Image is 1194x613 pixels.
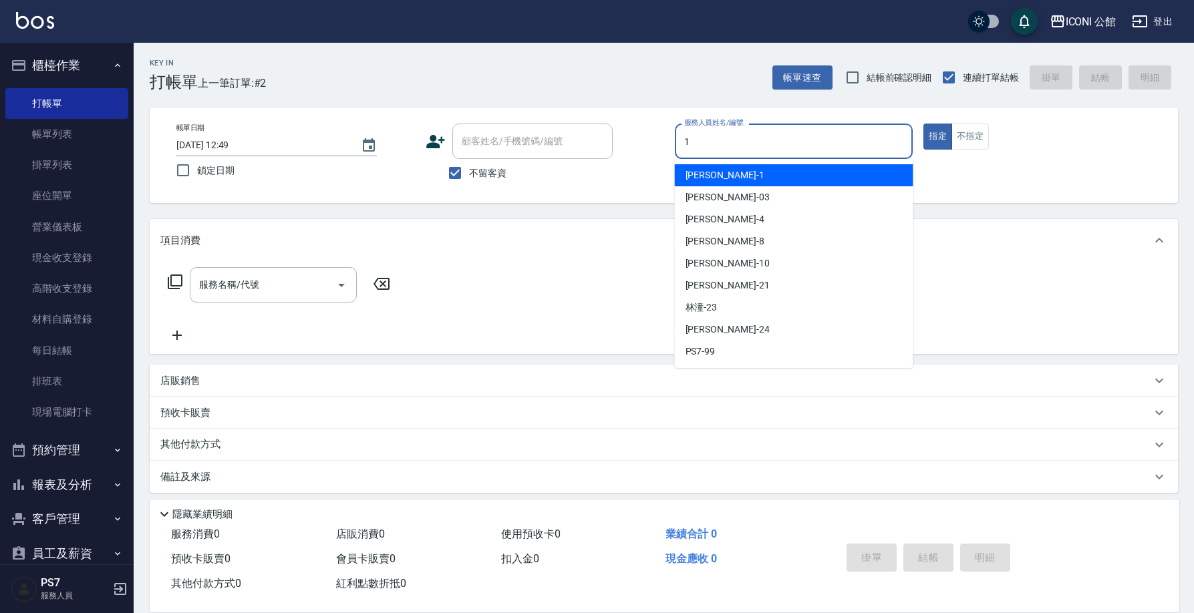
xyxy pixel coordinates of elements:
[198,75,267,91] span: 上一筆訂單:#2
[5,397,128,427] a: 現場電腦打卡
[1127,9,1178,34] button: 登出
[150,429,1178,461] div: 其他付款方式
[951,124,989,150] button: 不指定
[11,576,37,602] img: Person
[1011,8,1038,35] button: save
[867,71,932,85] span: 結帳前確認明細
[5,335,128,366] a: 每日結帳
[150,365,1178,397] div: 店販銷售
[686,168,764,182] span: [PERSON_NAME] -1
[160,374,200,388] p: 店販銷售
[686,345,716,359] span: PS7 -99
[41,576,109,590] h5: PS7
[686,323,770,337] span: [PERSON_NAME] -24
[686,234,764,248] span: [PERSON_NAME] -8
[160,437,227,452] p: 其他付款方式
[686,278,770,292] span: [PERSON_NAME] -21
[176,134,347,156] input: YYYY/MM/DD hh:mm
[501,528,561,540] span: 使用預收卡 0
[686,190,770,204] span: [PERSON_NAME] -03
[150,73,198,91] h3: 打帳單
[686,212,764,226] span: [PERSON_NAME] -4
[501,552,539,565] span: 扣入金 0
[5,501,128,536] button: 客戶管理
[1044,8,1122,35] button: ICONI 公館
[1066,13,1116,30] div: ICONI 公館
[336,577,406,590] span: 紅利點數折抵 0
[176,123,204,133] label: 帳單日期
[5,150,128,180] a: 掛單列表
[5,48,128,83] button: 櫃檯作業
[331,274,352,296] button: Open
[5,119,128,150] a: 帳單列表
[171,552,231,565] span: 預收卡販賣 0
[923,124,952,150] button: 指定
[5,212,128,242] a: 營業儀表板
[772,65,833,90] button: 帳單速查
[5,304,128,335] a: 材料自購登錄
[353,130,385,162] button: Choose date, selected date is 2025-10-06
[5,242,128,273] a: 現金收支登錄
[150,59,198,67] h2: Key In
[41,590,109,602] p: 服務人員
[686,300,718,315] span: 林潼 -23
[5,433,128,467] button: 預約管理
[160,234,200,248] p: 項目消費
[150,461,1178,493] div: 備註及來源
[160,406,210,420] p: 預收卡販賣
[5,180,128,211] a: 座位開單
[171,577,241,590] span: 其他付款方式 0
[963,71,1019,85] span: 連續打單結帳
[5,273,128,304] a: 高階收支登錄
[5,366,128,397] a: 排班表
[160,470,210,484] p: 備註及來源
[197,164,235,178] span: 鎖定日期
[5,467,128,502] button: 報表及分析
[665,528,717,540] span: 業績合計 0
[5,536,128,571] button: 員工及薪資
[5,88,128,119] a: 打帳單
[16,12,54,29] img: Logo
[665,552,717,565] span: 現金應收 0
[150,397,1178,429] div: 預收卡販賣
[469,166,506,180] span: 不留客資
[686,256,770,270] span: [PERSON_NAME] -10
[336,528,385,540] span: 店販消費 0
[336,552,396,565] span: 會員卡販賣 0
[172,507,233,522] p: 隱藏業績明細
[171,528,220,540] span: 服務消費 0
[684,118,743,128] label: 服務人員姓名/編號
[150,219,1178,262] div: 項目消費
